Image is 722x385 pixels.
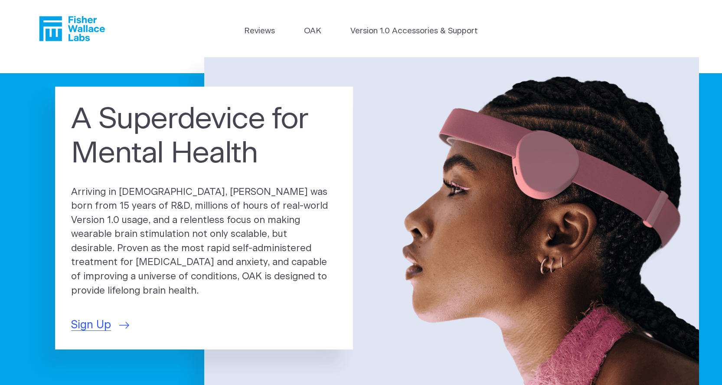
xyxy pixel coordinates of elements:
[350,25,478,37] a: Version 1.0 Accessories & Support
[244,25,275,37] a: Reviews
[71,317,111,333] span: Sign Up
[39,16,105,41] a: Fisher Wallace
[71,103,337,171] h1: A Superdevice for Mental Health
[304,25,321,37] a: OAK
[71,185,337,298] p: Arriving in [DEMOGRAPHIC_DATA], [PERSON_NAME] was born from 15 years of R&D, millions of hours of...
[71,317,129,333] a: Sign Up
